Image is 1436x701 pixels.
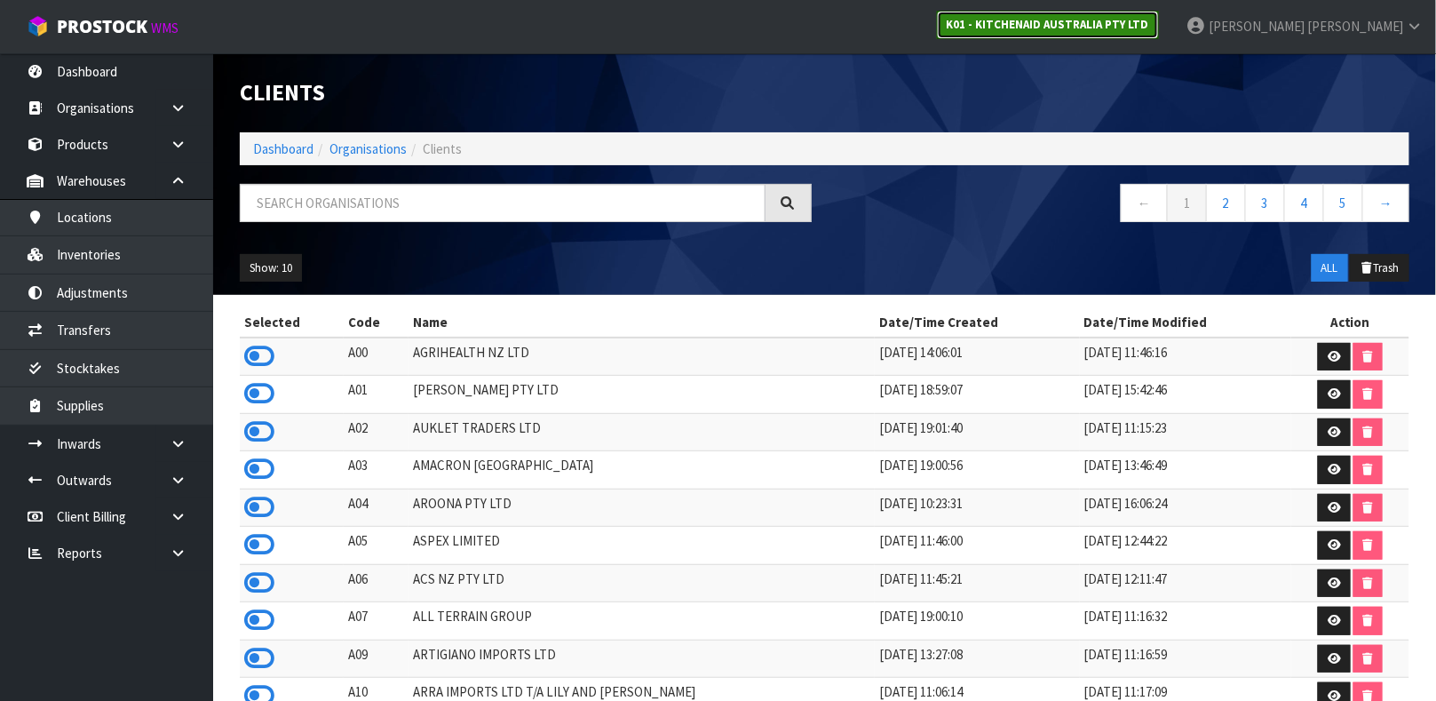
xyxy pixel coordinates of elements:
th: Date/Time Modified [1080,308,1291,337]
td: [DATE] 18:59:07 [875,376,1079,414]
td: AGRIHEALTH NZ LTD [409,338,875,376]
td: ACS NZ PTY LTD [409,564,875,602]
td: A03 [344,451,409,490]
td: [DATE] 15:42:46 [1080,376,1291,414]
h1: Clients [240,80,812,106]
a: 1 [1167,184,1207,222]
td: [DATE] 12:11:47 [1080,564,1291,602]
td: [DATE] 11:45:21 [875,564,1079,602]
span: ProStock [57,15,147,38]
th: Selected [240,308,344,337]
td: [DATE] 19:00:10 [875,602,1079,641]
td: A01 [344,376,409,414]
td: [DATE] 12:44:22 [1080,527,1291,565]
td: [DATE] 13:27:08 [875,640,1079,678]
button: Show: 10 [240,254,302,283]
a: 2 [1206,184,1246,222]
td: AROONA PTY LTD [409,489,875,527]
td: [DATE] 10:23:31 [875,489,1079,527]
td: AMACRON [GEOGRAPHIC_DATA] [409,451,875,490]
td: A00 [344,338,409,376]
th: Action [1291,308,1409,337]
th: Code [344,308,409,337]
td: ALL TERRAIN GROUP [409,602,875,641]
td: [DATE] 19:00:56 [875,451,1079,490]
td: [DATE] 11:16:32 [1080,602,1291,641]
td: A07 [344,602,409,641]
td: AUKLET TRADERS LTD [409,413,875,451]
td: [DATE] 13:46:49 [1080,451,1291,490]
td: [DATE] 11:15:23 [1080,413,1291,451]
td: [PERSON_NAME] PTY LTD [409,376,875,414]
a: Dashboard [253,140,313,157]
a: ← [1121,184,1168,222]
a: 4 [1284,184,1324,222]
td: [DATE] 19:01:40 [875,413,1079,451]
th: Name [409,308,875,337]
small: WMS [151,20,179,36]
span: [PERSON_NAME] [1307,18,1403,35]
td: A04 [344,489,409,527]
td: A06 [344,564,409,602]
nav: Page navigation [838,184,1410,227]
td: ASPEX LIMITED [409,527,875,565]
td: A02 [344,413,409,451]
span: Clients [423,140,462,157]
td: [DATE] 11:46:16 [1080,338,1291,376]
img: cube-alt.png [27,15,49,37]
a: 3 [1245,184,1285,222]
td: [DATE] 16:06:24 [1080,489,1291,527]
a: 5 [1323,184,1363,222]
strong: K01 - KITCHENAID AUSTRALIA PTY LTD [947,17,1149,32]
td: [DATE] 11:16:59 [1080,640,1291,678]
td: [DATE] 14:06:01 [875,338,1079,376]
td: A05 [344,527,409,565]
span: [PERSON_NAME] [1209,18,1305,35]
button: Trash [1350,254,1409,283]
input: Search organisations [240,184,766,222]
td: ARTIGIANO IMPORTS LTD [409,640,875,678]
button: ALL [1312,254,1348,283]
a: K01 - KITCHENAID AUSTRALIA PTY LTD [937,11,1159,39]
a: Organisations [329,140,407,157]
td: A09 [344,640,409,678]
td: [DATE] 11:46:00 [875,527,1079,565]
a: → [1362,184,1409,222]
th: Date/Time Created [875,308,1079,337]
